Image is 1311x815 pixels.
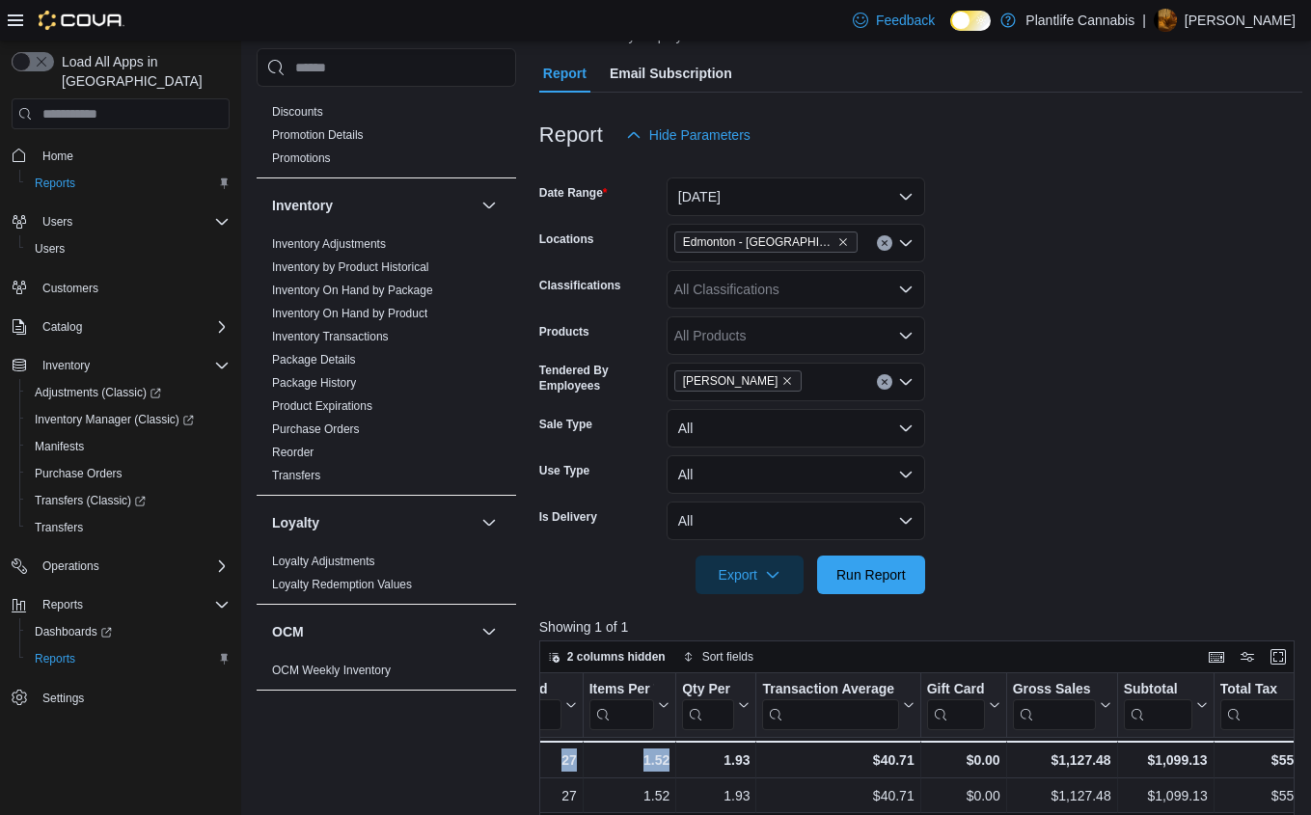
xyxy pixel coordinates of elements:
div: 1.93 [682,784,750,807]
div: 1.93 [682,748,750,772]
a: Transfers [27,516,91,539]
span: Load All Apps in [GEOGRAPHIC_DATA] [54,52,230,91]
label: Is Delivery [539,509,597,525]
span: Export [707,556,792,594]
a: Dashboards [27,620,120,643]
div: 27 [493,784,577,807]
div: $1,127.48 [1012,748,1110,772]
div: $1,099.13 [1123,748,1207,772]
span: Inventory Transactions [272,329,389,344]
a: Purchase Orders [27,462,130,485]
div: Gross Sales [1012,681,1095,699]
p: [PERSON_NAME] [1185,9,1296,32]
a: Inventory Manager (Classic) [19,406,237,433]
a: Home [35,145,81,168]
span: Purchase Orders [27,462,230,485]
span: Catalog [35,315,230,339]
div: $1,099.13 [1123,784,1207,807]
a: Reports [27,647,83,670]
button: All [667,409,925,448]
div: $40.71 [762,748,914,772]
span: Inventory Manager (Classic) [27,408,230,431]
button: Keyboard shortcuts [1205,645,1228,668]
label: Products [539,324,589,340]
a: Dashboards [19,618,237,645]
button: Gift Cards [926,681,999,730]
a: Transfers (Classic) [19,487,237,514]
button: All [667,502,925,540]
div: Gross Sales [1012,681,1095,730]
button: Catalog [35,315,90,339]
div: Total Tax [1219,681,1297,699]
span: Promotions [272,150,331,166]
button: Loyalty [272,513,474,532]
button: Users [4,208,237,235]
button: Settings [4,684,237,712]
a: Package History [272,376,356,390]
button: Open list of options [898,328,914,343]
nav: Complex example [12,133,230,762]
div: OCM [257,659,516,690]
a: Inventory Transactions [272,330,389,343]
div: Discounts & Promotions [257,100,516,177]
button: Run Report [817,556,925,594]
span: Manifests [35,439,84,454]
div: Loyalty [257,550,516,604]
div: Items Per Transaction [588,681,654,730]
span: Transfers [35,520,83,535]
button: Users [35,210,80,233]
label: Use Type [539,463,589,478]
div: Gift Cards [926,681,984,699]
label: Locations [539,231,594,247]
button: Users [19,235,237,262]
a: Purchase Orders [272,422,360,436]
button: Sort fields [675,645,761,668]
label: Classifications [539,278,621,293]
div: Items Per Transaction [588,681,654,699]
a: Inventory Adjustments [272,237,386,251]
a: Manifests [27,435,92,458]
span: Reports [35,651,75,666]
p: | [1142,9,1146,32]
span: OCM Weekly Inventory [272,663,391,678]
img: Cova [39,11,124,30]
a: Loyalty Redemption Values [272,578,412,591]
a: Package Details [272,353,356,367]
a: Adjustments (Classic) [27,381,169,404]
span: Run Report [836,565,906,584]
button: Loyalty [478,511,501,534]
div: Jericho Larson [1154,9,1177,32]
span: Loyalty Adjustments [272,554,375,569]
span: Sort fields [702,649,753,665]
button: Clear input [877,374,892,390]
a: Inventory On Hand by Package [272,284,433,297]
span: Loyalty Redemption Values [272,577,412,592]
span: Catalog [42,319,82,335]
div: Total Tax [1219,681,1297,730]
span: Edmonton - [GEOGRAPHIC_DATA] [683,232,833,252]
div: $0.00 [926,784,999,807]
label: Sale Type [539,417,592,432]
div: Gift Card Sales [926,681,984,730]
button: Remove Blair Willaims from selection in this group [781,375,793,387]
a: Inventory by Product Historical [272,260,429,274]
span: Package Details [272,352,356,367]
a: Feedback [845,1,942,40]
button: Operations [35,555,107,578]
div: Net Sold [492,681,560,699]
a: Reports [27,172,83,195]
a: Promotion Details [272,128,364,142]
button: Reports [19,170,237,197]
p: Plantlife Cannabis [1025,9,1134,32]
span: Purchase Orders [272,421,360,437]
button: Transfers [19,514,237,541]
button: Transaction Average [762,681,914,730]
button: Export [696,556,804,594]
div: Inventory [257,232,516,495]
button: All [667,455,925,494]
span: Reports [27,172,230,195]
span: Customers [42,281,98,296]
div: $1,127.48 [1012,784,1110,807]
span: Users [27,237,230,260]
button: Clear input [877,235,892,251]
